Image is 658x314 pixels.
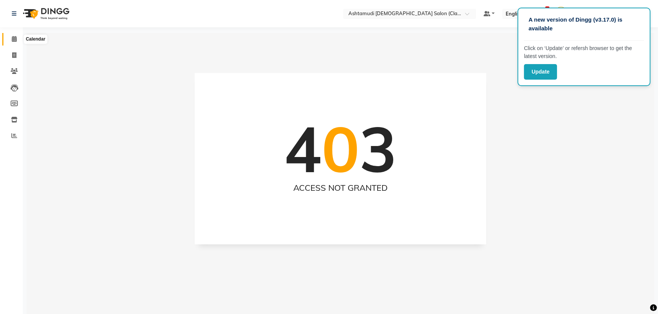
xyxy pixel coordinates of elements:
[545,6,549,12] span: 1
[322,109,359,188] span: 0
[524,64,557,80] button: Update
[524,44,644,60] p: Click on ‘Update’ or refersh browser to get the latest version.
[210,183,471,193] h2: ACCESS NOT GRANTED
[554,7,568,20] img: AL WARQA -FRONT OFFICE
[19,3,71,24] img: logo
[284,111,397,186] h1: 4 3
[24,35,47,44] div: Calendar
[528,16,639,33] p: A new version of Dingg (v3.17.0) is available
